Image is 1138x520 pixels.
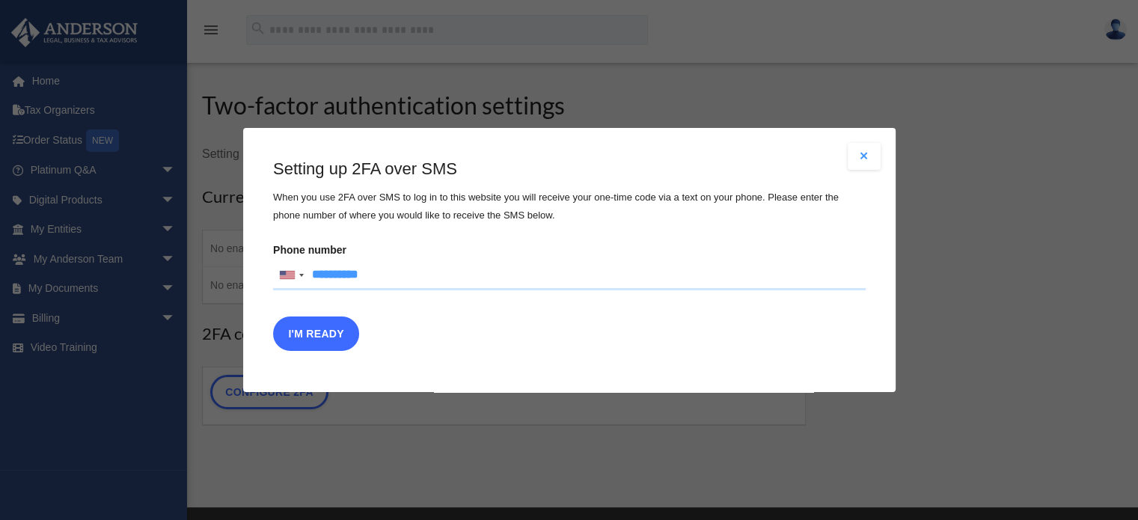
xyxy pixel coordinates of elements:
button: Close modal [848,143,881,170]
button: I'm Ready [273,316,359,351]
p: When you use 2FA over SMS to log in to this website you will receive your one-time code via a tex... [273,189,866,224]
input: Phone numberList of countries [273,260,866,290]
div: United States: +1 [274,261,308,290]
h3: Setting up 2FA over SMS [273,158,866,181]
label: Phone number [273,239,866,290]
